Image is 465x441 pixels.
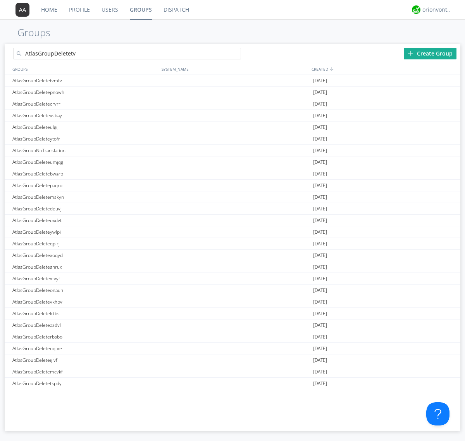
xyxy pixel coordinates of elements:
div: AtlasGroupDeletexoqyd [10,250,160,261]
a: AtlasGroupDeleteazdvl[DATE] [5,319,460,331]
img: 29d36aed6fa347d5a1537e7736e6aa13 [412,5,420,14]
span: [DATE] [313,354,327,366]
a: AtlasGroupDeleteumjqg[DATE] [5,156,460,168]
a: AtlasGroupDeletepaqro[DATE] [5,180,460,191]
a: AtlasGroupDeletepnowh[DATE] [5,87,460,98]
a: AtlasGroupDeletedeuvj[DATE] [5,203,460,215]
span: [DATE] [313,285,327,296]
iframe: Toggle Customer Support [426,402,449,425]
span: [DATE] [313,343,327,354]
a: AtlasGroupDeleteonauh[DATE] [5,285,460,296]
div: AtlasGroupDeleteumjqg [10,156,160,168]
div: AtlasGroupDeleteqpirj [10,238,160,249]
span: [DATE] [313,319,327,331]
span: [DATE] [313,296,327,308]
a: AtlasGroupDeletevkhbv[DATE] [5,296,460,308]
a: AtlasGroupDeletextvyf[DATE] [5,273,460,285]
a: AtlasGroupDeletecrvrr[DATE] [5,98,460,110]
a: AtlasGroupDeletemskyn[DATE] [5,191,460,203]
a: AtlasGroupDeletebwarb[DATE] [5,168,460,180]
a: AtlasGroupDeleteytofr[DATE] [5,133,460,145]
span: [DATE] [313,331,327,343]
span: [DATE] [313,168,327,180]
div: AtlasGroupDeleteshrux [10,261,160,273]
div: SYSTEM_NAME [160,63,310,75]
span: [DATE] [313,191,327,203]
input: Search groups [13,48,241,59]
a: AtlasGroupDeleteoqtxe[DATE] [5,343,460,354]
span: [DATE] [313,238,327,250]
div: GROUPS [10,63,158,75]
div: AtlasGroupDeletelrtbs [10,308,160,319]
span: [DATE] [313,273,327,285]
a: AtlasGroupDeleteqpirj[DATE] [5,238,460,250]
div: orionvontas+atlas+automation+org2 [422,6,451,14]
a: AtlasGroupDeletelrtbs[DATE] [5,308,460,319]
div: CREATED [310,63,460,75]
div: AtlasGroupDeleterbsbo [10,331,160,342]
span: [DATE] [313,215,327,226]
a: AtlasGroupDeletetvmfv[DATE] [5,75,460,87]
span: [DATE] [313,226,327,238]
a: AtlasGroupNoTranslation[DATE] [5,145,460,156]
span: [DATE] [313,145,327,156]
div: AtlasGroupDeleteoqtxe [10,343,160,354]
div: AtlasGroupDeletevkhbv [10,296,160,307]
div: AtlasGroupDeletedeuvj [10,203,160,214]
span: [DATE] [313,156,327,168]
div: AtlasGroupDeleteulgij [10,122,160,133]
div: Create Group [404,48,456,59]
span: [DATE] [313,261,327,273]
div: AtlasGroupDeleteoxdvt [10,215,160,226]
div: AtlasGroupDeletepaqro [10,180,160,191]
span: [DATE] [313,366,327,378]
div: AtlasGroupDeletemskyn [10,191,160,203]
span: [DATE] [313,250,327,261]
div: AtlasGroupDeleteijlvf [10,354,160,366]
span: [DATE] [313,98,327,110]
img: plus.svg [408,50,413,56]
a: AtlasGroupDeleteulgij[DATE] [5,122,460,133]
div: AtlasGroupDeletebwarb [10,168,160,179]
a: AtlasGroupDeleteshrux[DATE] [5,261,460,273]
div: AtlasGroupDeletextvyf [10,273,160,284]
a: AtlasGroupDeleterbsbo[DATE] [5,331,460,343]
div: AtlasGroupDeletemcvkf [10,366,160,377]
a: AtlasGroupDeletemcvkf[DATE] [5,366,460,378]
span: [DATE] [313,308,327,319]
a: AtlasGroupDeletevsbay[DATE] [5,110,460,122]
div: AtlasGroupDeleteytofr [10,133,160,144]
div: AtlasGroupDeleteonauh [10,285,160,296]
div: AtlasGroupDeletetkpdy [10,378,160,389]
span: [DATE] [313,87,327,98]
div: AtlasGroupNoTranslation [10,145,160,156]
span: [DATE] [313,378,327,389]
span: [DATE] [313,122,327,133]
div: AtlasGroupDeletevsbay [10,110,160,121]
a: AtlasGroupDeletetkpdy[DATE] [5,378,460,389]
span: [DATE] [313,75,327,87]
img: 373638.png [15,3,29,17]
div: AtlasGroupDeletecrvrr [10,98,160,109]
a: AtlasGroupDeleteywlpi[DATE] [5,226,460,238]
span: [DATE] [313,110,327,122]
span: [DATE] [313,180,327,191]
a: AtlasGroupDeletexoqyd[DATE] [5,250,460,261]
a: AtlasGroupDeleteoxdvt[DATE] [5,215,460,226]
div: AtlasGroupDeleteazdvl [10,319,160,331]
div: AtlasGroupDeletetvmfv [10,75,160,86]
div: AtlasGroupDeleteywlpi [10,226,160,238]
span: [DATE] [313,133,327,145]
div: AtlasGroupDeletepnowh [10,87,160,98]
a: AtlasGroupDeleteijlvf[DATE] [5,354,460,366]
span: [DATE] [313,203,327,215]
